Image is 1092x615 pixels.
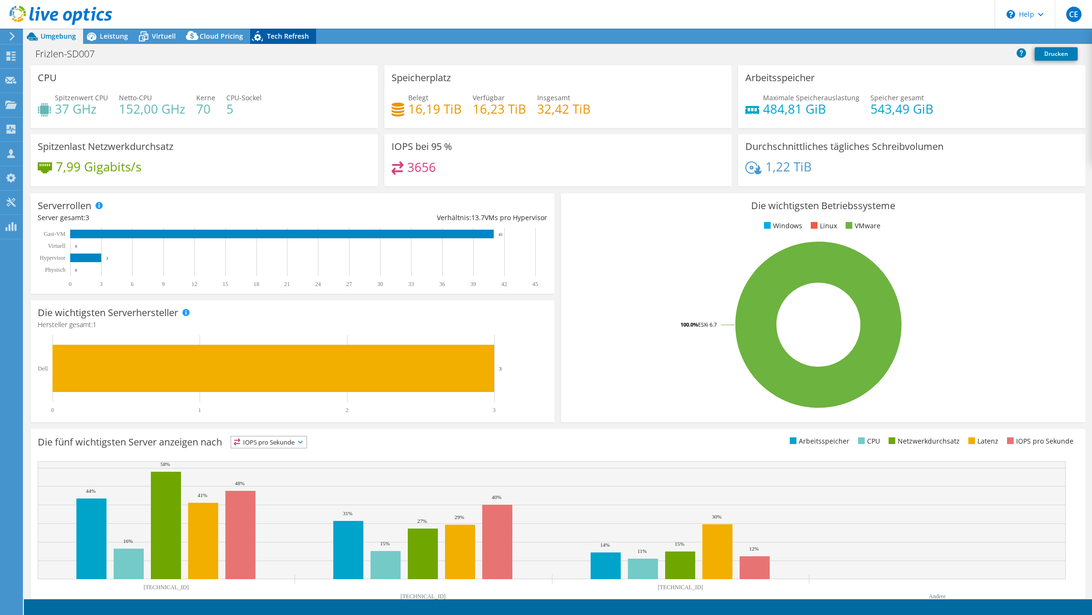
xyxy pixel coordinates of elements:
[162,281,165,287] text: 9
[191,281,197,287] text: 12
[198,492,207,498] text: 41%
[568,201,1078,211] h3: Die wichtigsten Betriebssysteme
[763,104,859,114] h4: 484,81 GiB
[38,319,547,330] h4: Hersteller gesamt:
[1005,436,1073,446] li: IOPS pro Sekunde
[455,514,464,520] text: 29%
[392,141,452,152] h3: IOPS bei 95 %
[886,436,960,446] li: Netzwerkdurchsatz
[470,281,476,287] text: 39
[75,268,77,273] text: 0
[537,104,591,114] h4: 32,42 TiB
[473,93,505,102] span: Verfügbar
[55,93,108,102] span: Spitzenwert CPU
[532,281,538,287] text: 45
[492,494,501,500] text: 40%
[417,518,427,524] text: 27%
[44,231,66,237] text: Gast-VM
[56,161,141,172] h4: 7,99 Gigabits/s
[75,244,77,249] text: 0
[712,514,721,520] text: 30%
[152,32,176,41] span: Virtuell
[787,436,849,446] li: Arbeitsspeicher
[408,93,428,102] span: Belegt
[284,281,290,287] text: 21
[745,73,815,83] h3: Arbeitsspeicher
[40,254,65,261] text: Hypervisor
[223,281,228,287] text: 15
[106,256,108,261] text: 3
[69,281,72,287] text: 0
[38,73,57,83] h3: CPU
[870,93,924,102] span: Speicher gesamt
[267,32,309,41] span: Tech Refresh
[762,221,802,231] li: Windows
[870,104,933,114] h4: 543,49 GiB
[680,321,698,328] tspan: 100.0%
[1066,7,1081,22] span: CE
[144,584,189,591] text: [TECHNICAL_ID]
[55,104,108,114] h4: 37 GHz
[85,213,89,222] span: 3
[473,104,526,114] h4: 16,23 TiB
[843,221,880,231] li: VMware
[808,221,837,231] li: Linux
[38,141,173,152] h3: Spitzenlast Netzwerkdurchsatz
[439,281,445,287] text: 36
[856,436,880,446] li: CPU
[966,436,998,446] li: Latenz
[123,538,133,544] text: 16%
[38,307,178,318] h3: Die wichtigsten Serverhersteller
[131,281,134,287] text: 6
[51,407,54,414] text: 0
[501,281,507,287] text: 42
[48,243,65,249] text: Virtuell
[346,281,352,287] text: 27
[226,104,262,114] h4: 5
[698,321,717,328] tspan: ESXi 6.7
[119,104,185,114] h4: 152,00 GHz
[93,320,96,329] span: 1
[600,542,610,548] text: 14%
[377,281,383,287] text: 30
[226,93,262,102] span: CPU-Sockel
[407,162,436,172] h4: 3656
[45,266,65,273] text: Physisch
[1007,10,1015,19] svg: \n
[293,212,548,223] div: Verhältnis: VMs pro Hypervisor
[100,281,103,287] text: 3
[231,436,307,448] span: IOPS pro Sekunde
[343,510,352,516] text: 31%
[38,212,293,223] div: Server gesamt:
[346,407,349,414] text: 2
[380,541,390,546] text: 15%
[196,104,215,114] h4: 70
[498,232,503,237] text: 41
[745,141,944,152] h3: Durchschnittliches tägliches Schreibvolumen
[675,541,684,547] text: 15%
[200,32,243,41] span: Cloud Pricing
[38,365,48,372] text: Dell
[86,488,95,494] text: 44%
[499,366,502,371] text: 3
[160,461,170,467] text: 58%
[749,546,759,551] text: 12%
[392,73,451,83] h3: Speicherplatz
[658,584,703,591] text: [TECHNICAL_ID]
[929,593,945,600] text: Andere
[254,281,259,287] text: 18
[471,213,485,222] span: 13.7
[100,32,128,41] span: Leistung
[637,548,647,554] text: 11%
[765,161,812,172] h4: 1,22 TiB
[38,201,91,211] h3: Serverrollen
[196,93,215,102] span: Kerne
[537,93,570,102] span: Insgesamt
[119,93,152,102] span: Netto-CPU
[408,281,414,287] text: 33
[31,49,109,59] h1: Frizlen-SD007
[493,407,496,414] text: 3
[235,480,244,486] text: 48%
[315,281,321,287] text: 24
[1035,47,1078,61] a: Drucken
